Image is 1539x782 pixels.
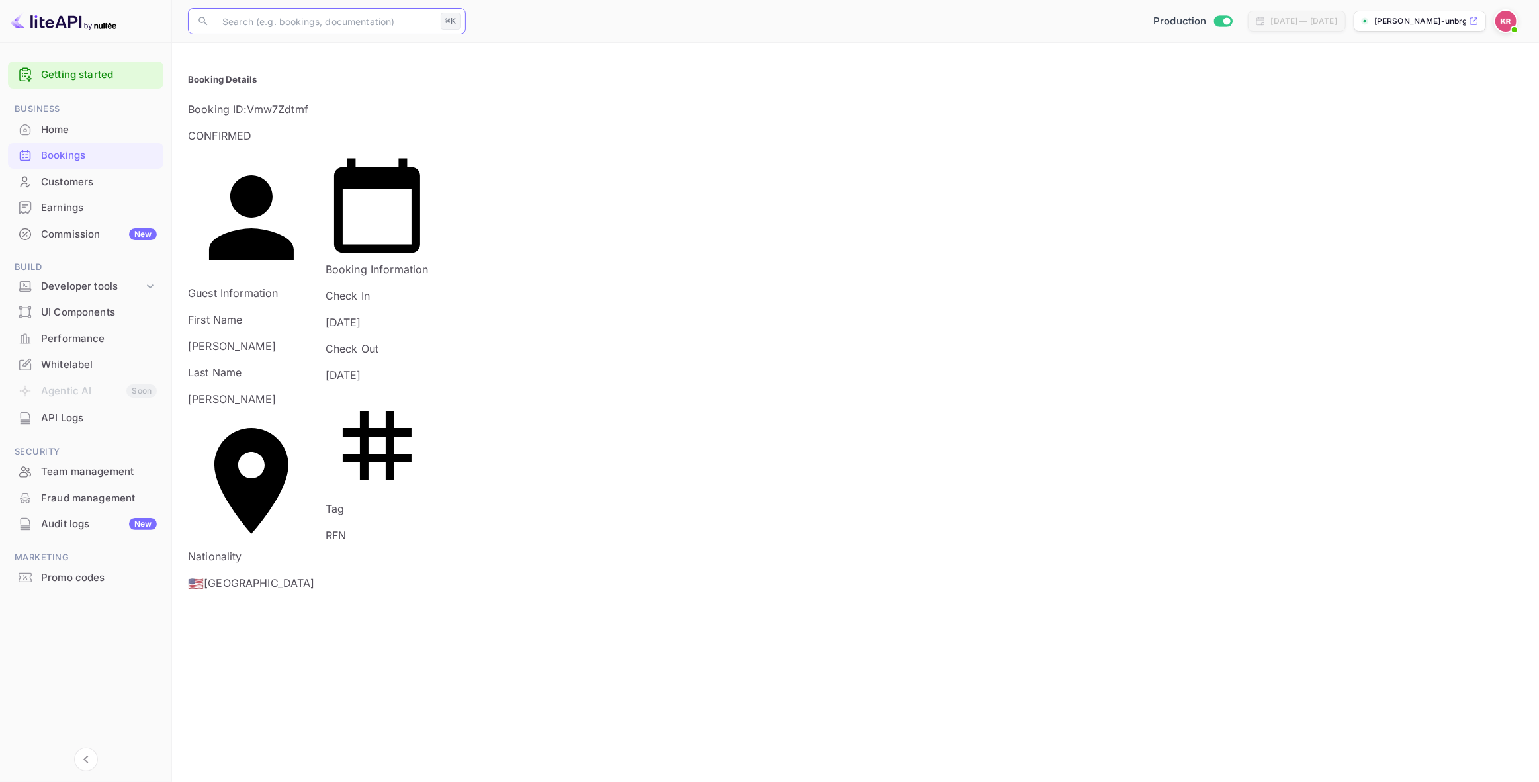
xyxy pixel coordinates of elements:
[188,312,315,327] p: First Name
[326,314,429,330] p: [DATE]
[326,154,429,277] p: Booking Information
[129,518,157,530] div: New
[8,143,163,169] div: Bookings
[188,365,315,380] p: Last Name
[41,305,157,320] div: UI Components
[129,228,157,240] div: New
[326,341,429,357] p: Check Out
[188,73,1523,87] h5: Booking Details
[188,338,315,354] p: [PERSON_NAME]
[41,122,157,138] div: Home
[8,117,163,143] div: Home
[188,101,1523,117] p: Booking ID: Vmw7Zdtmf
[41,200,157,216] div: Earnings
[8,195,163,221] div: Earnings
[8,459,163,484] a: Team management
[41,491,157,506] div: Fraud management
[41,148,157,163] div: Bookings
[8,326,163,351] a: Performance
[214,8,435,34] input: Search (e.g. bookings, documentation)
[8,62,163,89] div: Getting started
[8,195,163,220] a: Earnings
[188,391,315,407] p: [PERSON_NAME]
[8,565,163,591] div: Promo codes
[1495,11,1517,32] img: Kobus Roux
[188,578,204,590] span: 🇺🇸
[1153,14,1207,29] span: Production
[8,169,163,194] a: Customers
[188,129,251,142] span: CONFIRMED
[74,748,98,771] button: Collapse navigation
[326,367,429,383] p: [DATE]
[41,331,157,347] div: Performance
[41,570,157,586] div: Promo codes
[41,227,157,242] div: Commission
[8,275,163,298] div: Developer tools
[8,550,163,565] span: Marketing
[326,394,429,517] p: Tag
[8,326,163,352] div: Performance
[188,575,315,591] div: [GEOGRAPHIC_DATA]
[188,417,315,564] p: Nationality
[41,279,144,294] div: Developer tools
[8,486,163,511] div: Fraud management
[41,175,157,190] div: Customers
[8,406,163,430] a: API Logs
[41,411,157,426] div: API Logs
[441,13,461,30] div: ⌘K
[41,357,157,372] div: Whitelabel
[41,67,157,83] a: Getting started
[8,102,163,116] span: Business
[41,464,157,480] div: Team management
[8,300,163,326] div: UI Components
[11,11,116,32] img: LiteAPI logo
[8,511,163,537] div: Audit logsNew
[8,459,163,485] div: Team management
[1374,15,1466,27] p: [PERSON_NAME]-unbrg.[PERSON_NAME]...
[41,517,157,532] div: Audit logs
[8,352,163,378] div: Whitelabel
[8,406,163,431] div: API Logs
[8,445,163,459] span: Security
[1271,15,1337,27] div: [DATE] — [DATE]
[8,222,163,247] div: CommissionNew
[8,143,163,167] a: Bookings
[326,288,429,304] p: Check In
[1148,14,1237,29] div: Switch to Sandbox mode
[8,565,163,589] a: Promo codes
[8,260,163,275] span: Build
[8,300,163,324] a: UI Components
[8,511,163,536] a: Audit logsNew
[8,222,163,246] a: CommissionNew
[8,486,163,510] a: Fraud management
[8,117,163,142] a: Home
[8,352,163,376] a: Whitelabel
[188,154,315,301] p: Guest Information
[8,169,163,195] div: Customers
[326,527,429,543] p: RFN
